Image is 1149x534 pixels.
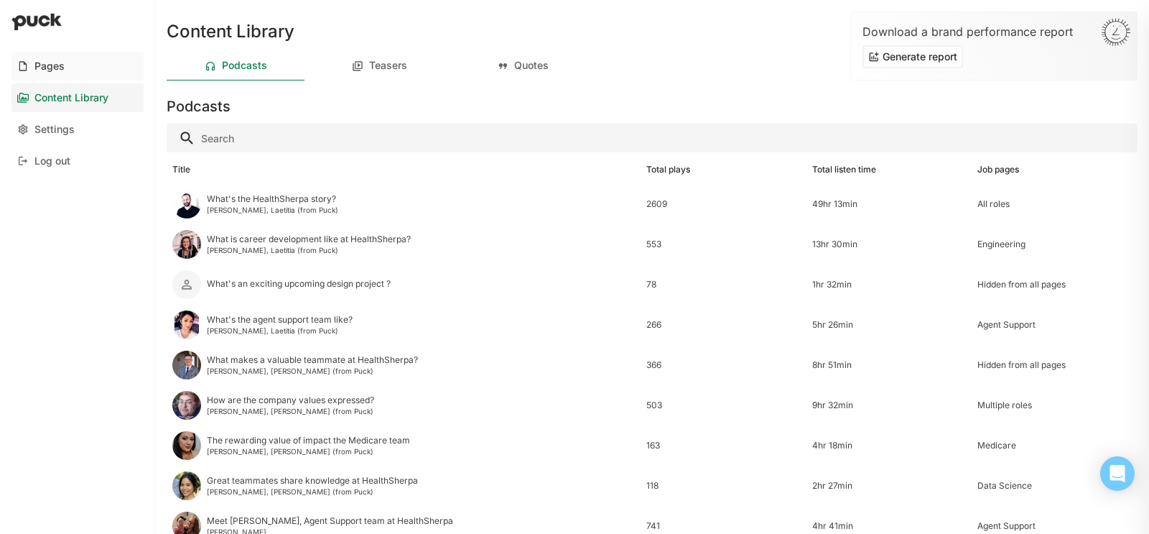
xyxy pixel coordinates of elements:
div: 9hr 32min [812,400,967,410]
div: The rewarding value of impact the Medicare team [207,436,410,446]
div: Multiple roles [977,400,1132,410]
div: Log out [34,155,70,167]
div: How are the company values expressed? [207,395,374,405]
div: 5hr 26min [812,320,967,330]
a: Pages [11,52,144,80]
div: Great teammates share knowledge at HealthSherpa [207,476,418,486]
div: [PERSON_NAME], [PERSON_NAME] (from Puck) [207,487,418,496]
div: [PERSON_NAME], Laetitia (from Puck) [207,246,411,254]
div: Podcasts [222,60,267,72]
h1: Content Library [167,23,294,40]
div: Engineering [977,239,1132,249]
div: Open Intercom Messenger [1100,456,1135,491]
div: [PERSON_NAME], [PERSON_NAME] (from Puck) [207,447,410,456]
div: 49hr 13min [812,199,967,209]
div: Teasers [369,60,407,72]
div: 741 [646,521,801,531]
img: Sun-D3Rjj4Si.svg [1101,18,1131,47]
div: What is career development like at HealthSherpa? [207,234,411,244]
div: [PERSON_NAME], [PERSON_NAME] (from Puck) [207,367,418,375]
div: Settings [34,124,75,136]
div: 2609 [646,199,801,209]
div: Agent Support [977,320,1132,330]
div: What's the HealthSherpa story? [207,194,338,204]
div: Download a brand performance report [862,24,1125,40]
input: Search [167,124,1138,152]
div: Medicare [977,441,1132,451]
div: 78 [646,280,801,290]
div: 2hr 27min [812,481,967,491]
div: What's an exciting upcoming design project ? [207,279,391,289]
div: 4hr 18min [812,441,967,451]
a: Settings [11,115,144,144]
h3: Podcasts [167,98,231,115]
div: Hidden from all pages [977,280,1132,290]
div: 553 [646,239,801,249]
div: Meet [PERSON_NAME], Agent Support team at HealthSherpa [207,516,453,526]
div: 4hr 41min [812,521,967,531]
div: [PERSON_NAME], [PERSON_NAME] (from Puck) [207,407,374,415]
div: Hidden from all pages [977,360,1132,370]
div: Agent Support [977,521,1132,531]
div: Data Science [977,481,1132,491]
div: Quotes [514,60,549,72]
a: Content Library [11,83,144,112]
div: 1hr 32min [812,280,967,290]
button: Generate report [862,45,963,68]
div: What's the agent support team like? [207,315,353,325]
div: What makes a valuable teammate at HealthSherpa? [207,355,418,365]
div: Pages [34,60,65,73]
div: [PERSON_NAME], Laetitia (from Puck) [207,326,353,335]
div: All roles [977,199,1132,209]
div: Job pages [977,165,1019,175]
div: 13hr 30min [812,239,967,249]
div: 366 [646,360,801,370]
div: Total plays [646,165,690,175]
div: Title [172,165,190,175]
div: 163 [646,441,801,451]
div: [PERSON_NAME], Laetitia (from Puck) [207,206,338,214]
div: Total listen time [812,165,876,175]
div: 118 [646,481,801,491]
div: 266 [646,320,801,330]
div: 8hr 51min [812,360,967,370]
div: Content Library [34,92,108,104]
div: 503 [646,400,801,410]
